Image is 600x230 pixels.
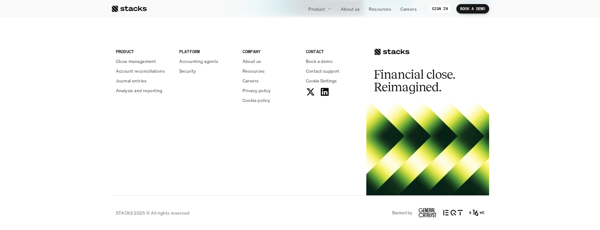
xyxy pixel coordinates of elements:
a: Accounting agents [179,58,235,65]
p: Resources [243,68,265,74]
p: SIGN IN [432,7,448,11]
a: Journal entries [116,77,172,84]
p: Cookie policy [243,97,270,104]
a: About us [337,3,363,14]
p: STACKS 2025 © All rights reserved [116,210,190,216]
a: Privacy policy [243,87,298,94]
a: BOOK A DEMO [456,4,489,14]
h2: Financial close. Reimagined. [374,68,468,93]
a: Resources [365,3,395,14]
p: About us [243,58,261,65]
a: Analysis and reporting [116,87,172,94]
p: Backed by [392,210,412,216]
a: Close management [116,58,172,65]
a: Security [179,68,235,74]
span: Cookie Settings [306,77,337,84]
p: Careers [243,77,259,84]
p: BOOK A DEMO [460,7,485,11]
a: Cookie policy [243,97,298,104]
p: Journal entries [116,77,147,84]
a: Book a demo [306,58,362,65]
button: Cookie Trigger [306,77,337,84]
p: Product [308,6,325,12]
p: About us [341,6,360,12]
a: Resources [243,68,298,74]
p: Accounting agents [179,58,219,65]
p: PRODUCT [116,48,172,55]
p: Book a demo [306,58,333,65]
a: Privacy Policy [74,120,102,124]
a: Contact support [306,68,362,74]
p: Contact support [306,68,340,74]
p: CONTACT [306,48,362,55]
p: COMPANY [243,48,298,55]
p: Account reconciliations [116,68,165,74]
a: Careers [243,77,298,84]
a: Account reconciliations [116,68,172,74]
a: About us [243,58,298,65]
a: SIGN IN [428,4,452,14]
a: Careers [397,3,420,14]
p: PLATFORM [179,48,235,55]
p: Analysis and reporting [116,87,163,94]
p: Privacy policy [243,87,271,94]
p: Security [179,68,196,74]
p: Close management [116,58,156,65]
p: Careers [400,6,417,12]
p: Resources [369,6,391,12]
